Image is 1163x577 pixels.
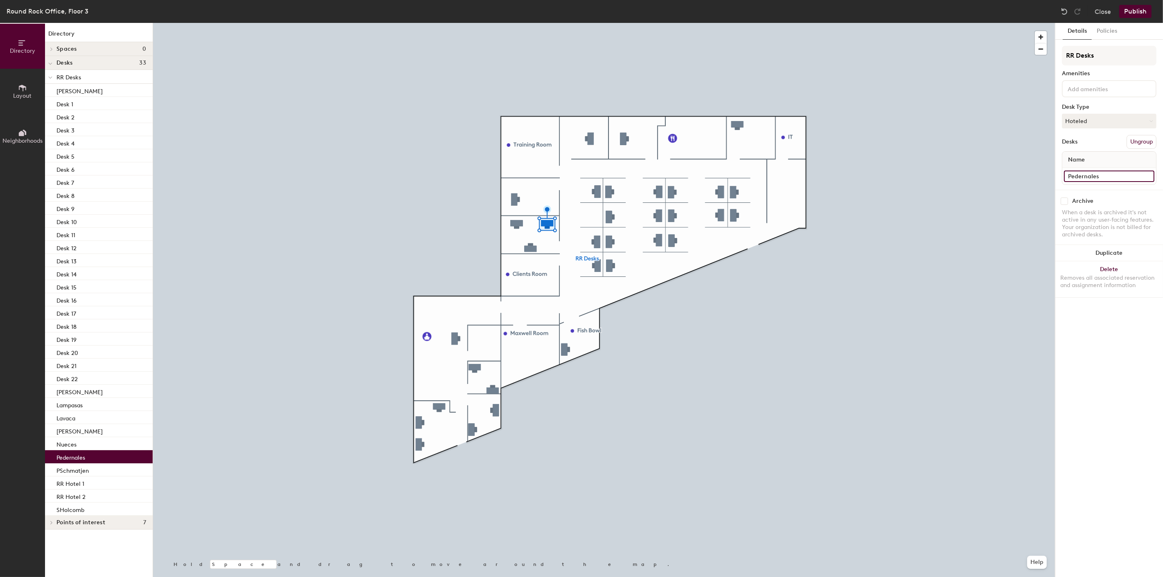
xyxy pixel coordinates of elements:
p: Desk 18 [56,321,77,330]
button: Details [1063,23,1092,40]
p: Desk 2 [56,112,74,121]
span: 0 [142,46,146,52]
p: Desk 6 [56,164,74,173]
button: Duplicate [1055,245,1163,261]
div: Amenities [1062,70,1156,77]
input: Add amenities [1066,83,1140,93]
h1: Directory [45,29,153,42]
button: Policies [1092,23,1122,40]
button: Close [1095,5,1111,18]
p: SHolcomb [56,504,84,514]
span: Name [1064,153,1089,167]
div: Desks [1062,139,1077,145]
p: Desk 10 [56,216,77,226]
span: Spaces [56,46,77,52]
span: RR Desks [56,74,81,81]
p: PSchmatjen [56,465,89,474]
p: Desk 3 [56,125,74,134]
p: [PERSON_NAME] [56,85,103,95]
img: Undo [1060,7,1068,16]
span: Layout [14,92,32,99]
button: Help [1027,556,1047,569]
p: Nueces [56,439,77,448]
button: Ungroup [1127,135,1156,149]
button: Hoteled [1062,114,1156,128]
p: Desk 9 [56,203,74,213]
p: Lampasas [56,400,83,409]
p: Desk 19 [56,334,77,344]
p: RR Hotel 1 [56,478,84,487]
p: Desk 22 [56,373,78,383]
p: Desk 13 [56,256,77,265]
p: RR Hotel 2 [56,491,86,501]
p: Desk 5 [56,151,74,160]
p: [PERSON_NAME] [56,386,103,396]
p: Desk 15 [56,282,77,291]
div: Archive [1072,198,1093,204]
p: Desk 11 [56,229,75,239]
button: DeleteRemoves all associated reservation and assignment information [1055,261,1163,297]
img: Redo [1073,7,1082,16]
p: Lavaca [56,413,75,422]
p: Desk 12 [56,242,77,252]
p: Pedernales [56,452,85,461]
p: Desk 8 [56,190,74,200]
p: Desk 1 [56,99,73,108]
span: Directory [10,47,35,54]
span: 7 [143,519,146,526]
p: Desk 4 [56,138,74,147]
p: Desk 20 [56,347,78,357]
button: Publish [1119,5,1152,18]
p: Desk 16 [56,295,77,304]
p: Desk 21 [56,360,77,370]
div: Removes all associated reservation and assignment information [1060,274,1158,289]
span: Neighborhoods [2,137,43,144]
div: When a desk is archived it's not active in any user-facing features. Your organization is not bil... [1062,209,1156,238]
div: Round Rock Office, Floor 3 [7,6,88,16]
p: [PERSON_NAME] [56,426,103,435]
p: Desk 14 [56,269,77,278]
div: Desk Type [1062,104,1156,110]
p: Desk 17 [56,308,76,317]
span: Desks [56,60,72,66]
span: Points of interest [56,519,105,526]
span: 33 [139,60,146,66]
input: Unnamed desk [1064,171,1154,182]
p: Desk 7 [56,177,74,186]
